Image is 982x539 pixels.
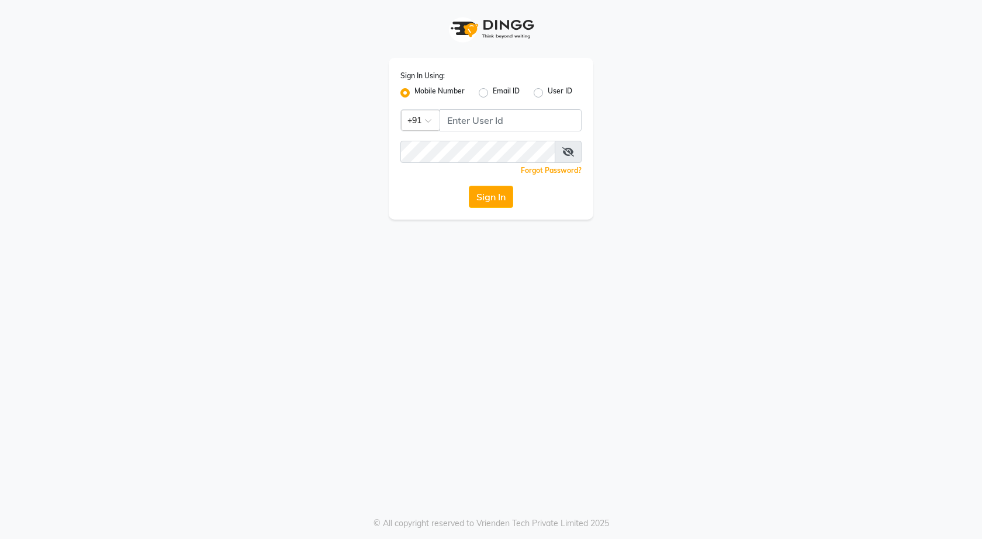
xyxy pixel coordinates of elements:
[444,12,538,46] img: logo1.svg
[400,141,555,163] input: Username
[493,86,520,100] label: Email ID
[469,186,513,208] button: Sign In
[414,86,465,100] label: Mobile Number
[400,71,445,81] label: Sign In Using:
[440,109,582,131] input: Username
[548,86,572,100] label: User ID
[521,166,582,175] a: Forgot Password?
